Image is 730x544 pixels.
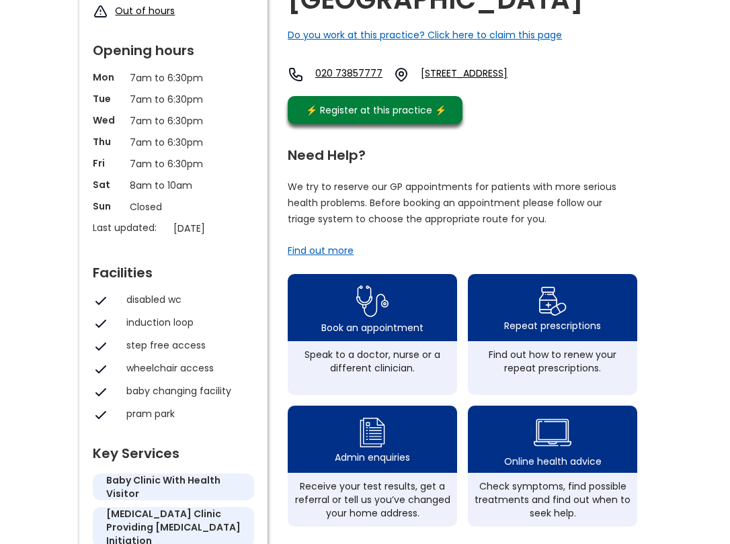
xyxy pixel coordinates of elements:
p: 8am to 10am [130,178,217,193]
div: wheelchair access [126,361,247,375]
a: ⚡️ Register at this practice ⚡️ [288,96,462,124]
img: exclamation icon [93,4,108,19]
p: 7am to 6:30pm [130,135,217,150]
div: Need Help? [288,142,637,162]
a: 020 73857777 [315,66,382,83]
a: health advice iconOnline health adviceCheck symptoms, find possible treatments and find out when ... [468,406,637,527]
p: Closed [130,199,217,214]
a: book appointment icon Book an appointmentSpeak to a doctor, nurse or a different clinician. [288,274,457,395]
p: Fri [93,156,123,170]
div: Key Services [93,440,254,460]
img: repeat prescription icon [538,283,567,319]
img: practice location icon [393,66,409,83]
div: Find out how to renew your repeat prescriptions. [475,348,631,375]
a: [STREET_ADDRESS] [421,66,555,83]
h5: baby clinic with health visitor [106,473,241,500]
div: baby changing facility [126,384,247,398]
p: Mon [93,71,123,84]
a: Do you work at this practice? Click here to claim this page [288,28,562,42]
div: Online health advice [504,455,602,468]
a: Find out more [288,244,354,257]
div: Facilities [93,259,254,279]
p: Wed [93,114,123,127]
div: Speak to a doctor, nurse or a different clinician. [294,348,450,375]
div: Book an appointment [321,321,423,334]
div: Receive your test results, get a referral or tell us you’ve changed your home address. [294,480,450,520]
p: 7am to 6:30pm [130,71,217,85]
a: Out of hours [115,4,175,17]
img: telephone icon [288,66,304,83]
img: book appointment icon [356,281,389,321]
p: We try to reserve our GP appointments for patients with more serious health problems. Before book... [288,179,617,227]
img: health advice icon [534,410,571,455]
div: Opening hours [93,37,254,57]
p: 7am to 6:30pm [130,92,217,107]
div: ⚡️ Register at this practice ⚡️ [298,103,453,118]
div: Repeat prescriptions [504,319,601,332]
div: pram park [126,407,247,420]
p: 7am to 6:30pm [130,156,217,171]
p: Sat [93,178,123,191]
p: Last updated: [93,221,167,234]
a: repeat prescription iconRepeat prescriptionsFind out how to renew your repeat prescriptions. [468,274,637,395]
div: disabled wc [126,293,247,306]
p: 7am to 6:30pm [130,114,217,128]
div: Check symptoms, find possible treatments and find out when to seek help. [475,480,631,520]
div: induction loop [126,316,247,329]
p: Thu [93,135,123,148]
a: admin enquiry iconAdmin enquiriesReceive your test results, get a referral or tell us you’ve chan... [288,406,457,527]
div: Admin enquiries [335,451,410,464]
p: [DATE] [173,221,261,236]
p: Tue [93,92,123,105]
div: step free access [126,338,247,352]
p: Sun [93,199,123,213]
img: admin enquiry icon [358,414,387,451]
